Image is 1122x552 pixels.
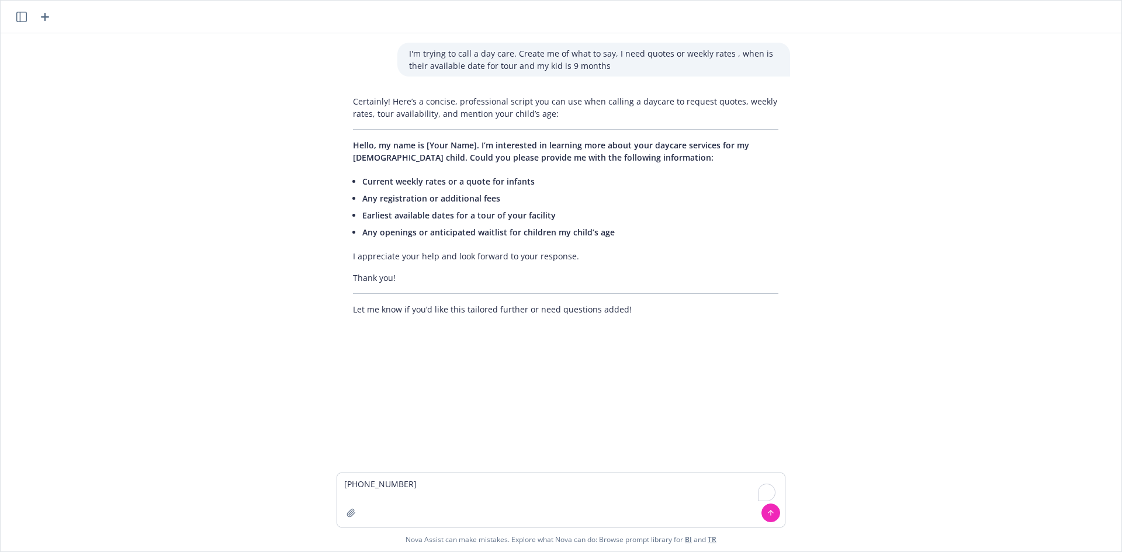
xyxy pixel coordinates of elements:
[362,227,615,238] span: Any openings or anticipated waitlist for children my child’s age
[353,140,749,163] span: Hello, my name is [Your Name]. I’m interested in learning more about your daycare services for my...
[353,303,778,315] p: Let me know if you’d like this tailored further or need questions added!
[337,473,785,527] textarea: To enrich screen reader interactions, please activate Accessibility in Grammarly extension settings
[685,534,692,544] a: BI
[353,272,778,284] p: Thank you!
[353,95,778,120] p: Certainly! Here’s a concise, professional script you can use when calling a daycare to request qu...
[362,210,556,221] span: Earliest available dates for a tour of your facility
[353,250,778,262] p: I appreciate your help and look forward to your response.
[406,527,716,551] span: Nova Assist can make mistakes. Explore what Nova can do: Browse prompt library for and
[362,193,500,204] span: Any registration or additional fees
[362,176,535,187] span: Current weekly rates or a quote for infants
[708,534,716,544] a: TR
[409,47,778,72] p: I'm trying to call a day care. Create me of what to say, I need quotes or weekly rates , when is ...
